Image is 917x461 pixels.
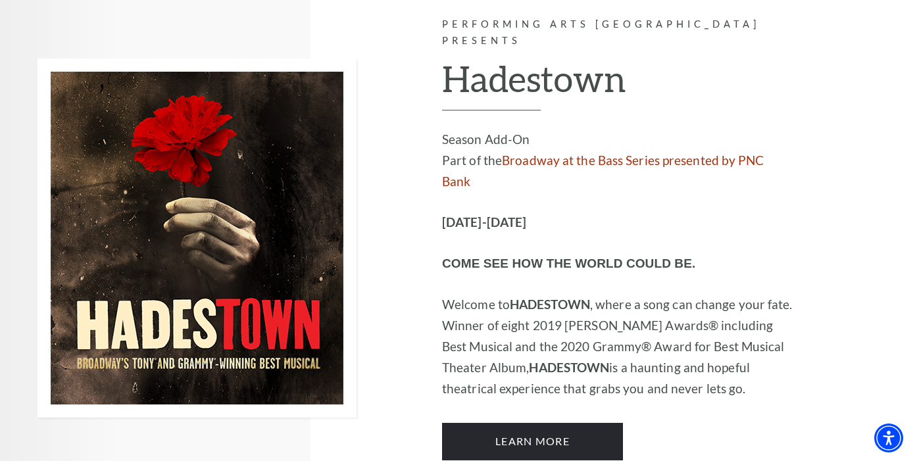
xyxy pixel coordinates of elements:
strong: HADESTOWN [510,297,590,312]
p: Performing Arts [GEOGRAPHIC_DATA] Presents [442,16,794,49]
div: Accessibility Menu [874,424,903,452]
strong: HADESTOWN [529,360,609,375]
a: Broadway at the Bass Series presented by PNC Bank [442,153,764,189]
strong: [DATE]-[DATE] [442,214,526,230]
a: Learn More Hadestown [442,423,623,460]
img: Performing Arts Fort Worth Presents [37,59,357,418]
h2: Hadestown [442,57,794,111]
p: Welcome to , where a song can change your fate. Winner of eight 2019 [PERSON_NAME] Awards® includ... [442,294,794,399]
p: Season Add-On Part of the [442,129,794,192]
strong: COME SEE HOW THE WORLD COULD BE. [442,256,695,270]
